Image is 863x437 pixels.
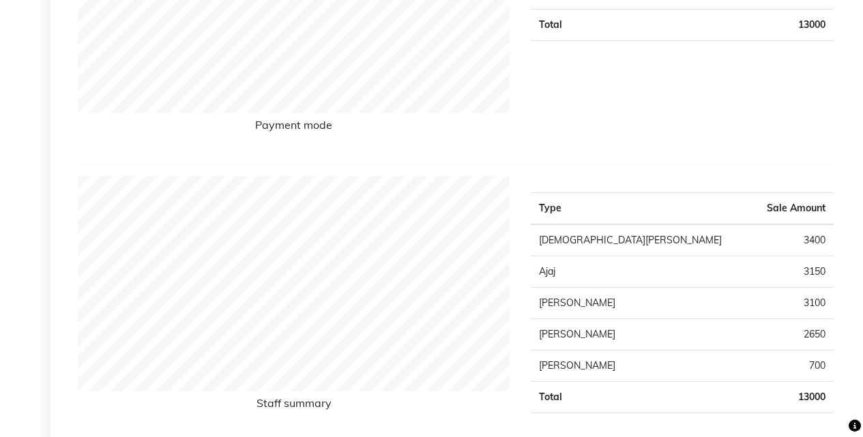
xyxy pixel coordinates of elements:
th: Sale Amount [750,193,834,225]
td: [DEMOGRAPHIC_DATA][PERSON_NAME] [531,224,751,256]
td: Ajaj [531,256,751,288]
td: 13000 [750,382,834,413]
h6: Staff summary [78,397,510,415]
td: Total [531,10,654,41]
td: 2650 [750,319,834,350]
h6: Payment mode [78,119,510,137]
td: 3400 [750,224,834,256]
td: [PERSON_NAME] [531,350,751,382]
th: Type [531,193,751,225]
td: [PERSON_NAME] [531,288,751,319]
td: [PERSON_NAME] [531,319,751,350]
td: 3150 [750,256,834,288]
td: Total [531,382,751,413]
td: 700 [750,350,834,382]
td: 3100 [750,288,834,319]
td: 13000 [654,10,834,41]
